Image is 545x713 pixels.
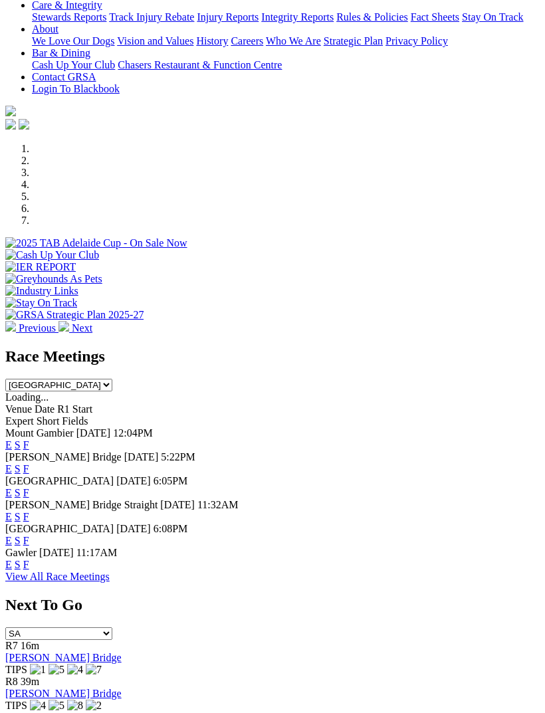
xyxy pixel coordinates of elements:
[160,499,195,510] span: [DATE]
[5,309,144,321] img: GRSA Strategic Plan 2025-27
[5,249,99,261] img: Cash Up Your Club
[5,273,102,285] img: Greyhounds As Pets
[35,403,54,415] span: Date
[32,59,115,70] a: Cash Up Your Club
[197,499,239,510] span: 11:32AM
[5,535,12,546] a: E
[5,297,77,309] img: Stay On Track
[15,559,21,570] a: S
[23,487,29,498] a: F
[5,322,58,334] a: Previous
[86,700,102,712] img: 2
[266,35,321,47] a: Who We Are
[15,487,21,498] a: S
[154,475,188,486] span: 6:05PM
[15,511,21,522] a: S
[5,463,12,474] a: E
[23,511,29,522] a: F
[37,415,60,427] span: Short
[15,535,21,546] a: S
[57,403,92,415] span: R1 Start
[116,523,151,534] span: [DATE]
[5,664,27,675] span: TIPS
[124,451,159,462] span: [DATE]
[21,640,39,651] span: 16m
[32,83,120,94] a: Login To Blackbook
[23,559,29,570] a: F
[5,571,110,582] a: View All Race Meetings
[67,700,83,712] img: 8
[113,427,153,439] span: 12:04PM
[5,640,18,651] span: R7
[5,321,16,332] img: chevron-left-pager-white.svg
[23,535,29,546] a: F
[58,321,69,332] img: chevron-right-pager-white.svg
[86,664,102,676] img: 7
[109,11,194,23] a: Track Injury Rebate
[231,35,263,47] a: Careers
[5,237,187,249] img: 2025 TAB Adelaide Cup - On Sale Now
[19,322,56,334] span: Previous
[5,261,76,273] img: IER REPORT
[30,700,46,712] img: 4
[5,511,12,522] a: E
[32,35,114,47] a: We Love Our Dogs
[5,285,78,297] img: Industry Links
[5,119,16,130] img: facebook.svg
[19,119,29,130] img: twitter.svg
[58,322,92,334] a: Next
[5,559,12,570] a: E
[5,596,540,614] h2: Next To Go
[5,403,32,415] span: Venue
[15,439,21,451] a: S
[336,11,408,23] a: Rules & Policies
[30,664,46,676] img: 1
[76,547,118,558] span: 11:17AM
[5,391,49,403] span: Loading...
[32,11,106,23] a: Stewards Reports
[32,71,96,82] a: Contact GRSA
[32,23,58,35] a: About
[32,11,540,23] div: Care & Integrity
[5,499,158,510] span: [PERSON_NAME] Bridge Straight
[23,463,29,474] a: F
[5,475,114,486] span: [GEOGRAPHIC_DATA]
[5,439,12,451] a: E
[72,322,92,334] span: Next
[5,427,74,439] span: Mount Gambier
[39,547,74,558] span: [DATE]
[32,47,90,58] a: Bar & Dining
[117,35,193,47] a: Vision and Values
[261,11,334,23] a: Integrity Reports
[5,700,27,711] span: TIPS
[67,664,83,676] img: 4
[5,487,12,498] a: E
[5,106,16,116] img: logo-grsa-white.png
[324,35,383,47] a: Strategic Plan
[161,451,195,462] span: 5:22PM
[116,475,151,486] span: [DATE]
[5,547,37,558] span: Gawler
[197,11,259,23] a: Injury Reports
[154,523,188,534] span: 6:08PM
[5,348,540,365] h2: Race Meetings
[5,688,122,699] a: [PERSON_NAME] Bridge
[118,59,282,70] a: Chasers Restaurant & Function Centre
[5,523,114,534] span: [GEOGRAPHIC_DATA]
[411,11,459,23] a: Fact Sheets
[5,676,18,687] span: R8
[15,463,21,474] a: S
[23,439,29,451] a: F
[462,11,523,23] a: Stay On Track
[76,427,111,439] span: [DATE]
[49,664,64,676] img: 5
[21,676,39,687] span: 39m
[32,59,540,71] div: Bar & Dining
[5,451,122,462] span: [PERSON_NAME] Bridge
[49,700,64,712] img: 5
[5,415,34,427] span: Expert
[62,415,88,427] span: Fields
[196,35,228,47] a: History
[32,35,540,47] div: About
[5,652,122,663] a: [PERSON_NAME] Bridge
